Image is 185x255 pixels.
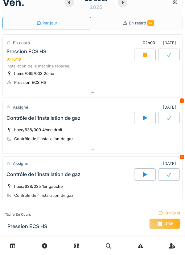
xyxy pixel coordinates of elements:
h3: Pression ECS HS [7,223,47,229]
div: 01:16:19 [149,210,180,216]
div: Contrôle de l'installation de gaz [6,171,80,177]
div: Tâche en cours [5,212,47,217]
div: haec/638/025 1er gauche [14,184,63,189]
div: En cours [13,40,30,46]
span: Stop [165,222,173,226]
div: [DATE] [138,37,179,49]
div: hamo/065/003 2ème [14,71,54,76]
div: Contrôle de l'installation de gaz [14,192,73,198]
div: Contrôle de l'installation de gaz [14,136,73,142]
div: 1 [180,155,184,159]
div: Pression ECS HS [14,80,46,85]
div: Par jour [36,20,57,26]
div: [DATE] [163,161,179,166]
span: 14 [147,20,154,26]
div: [DATE] [163,104,179,110]
div: 02h00 [143,40,155,46]
div: Contrôle de l'installation de gaz [6,115,80,121]
div: Assigné [13,104,28,110]
div: 01:16:19 [6,57,21,62]
div: 1 [180,98,184,103]
span: En retard [129,21,154,25]
div: installation de la machine réparée. [6,63,179,69]
div: Assigné [13,161,28,166]
div: haec/638/009 4ème droit [14,127,62,133]
div: 2025 [90,3,102,11]
div: Pression ECS HS [6,49,46,54]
